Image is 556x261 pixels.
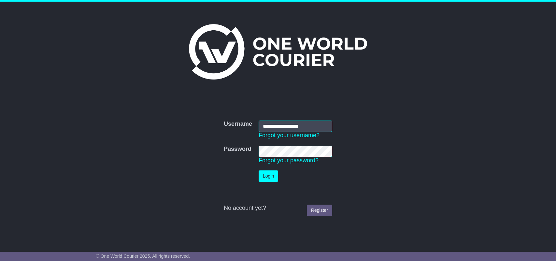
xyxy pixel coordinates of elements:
[307,205,332,216] a: Register
[224,121,252,128] label: Username
[259,132,320,138] a: Forgot your username?
[224,205,332,212] div: No account yet?
[259,170,278,182] button: Login
[189,24,367,80] img: One World
[259,157,319,164] a: Forgot your password?
[96,254,190,259] span: © One World Courier 2025. All rights reserved.
[224,146,251,153] label: Password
